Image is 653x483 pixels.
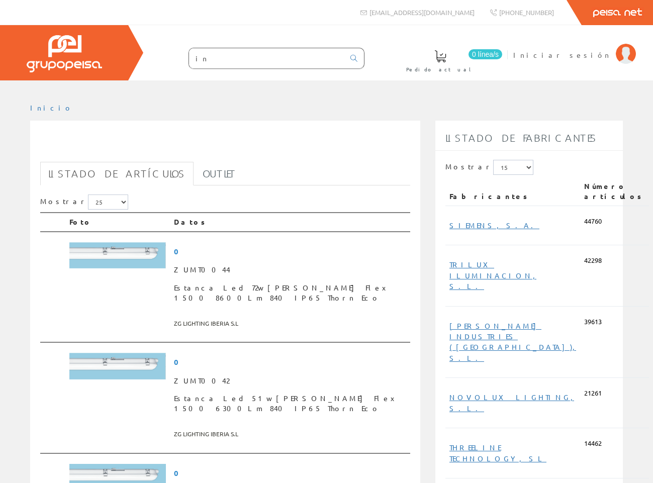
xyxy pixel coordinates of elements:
span: [EMAIL_ADDRESS][DOMAIN_NAME] [369,8,475,17]
span: ZG LIGHTING IBERIA S.L [174,426,406,442]
span: 21261 [584,389,602,398]
span: 39613 [584,317,602,327]
select: Mostrar [493,160,533,175]
th: Número artículos [580,177,649,206]
a: Inicio [30,103,73,112]
span: 0 [174,242,406,261]
span: Estanca Led 51w [PERSON_NAME] Flex 1500 6300Lm 840 IP65 Thorn Eco [174,390,406,418]
label: Mostrar [40,195,128,210]
a: TRILUX ILUMINACION, S.L. [449,260,536,291]
span: ZUMT0042 [174,372,406,390]
a: NOVOLUX LIGHTING, S.L. [449,393,574,412]
a: [PERSON_NAME] INDUSTRIES ([GEOGRAPHIC_DATA]), S.L. [449,321,576,362]
th: Datos [170,213,410,232]
span: ZUMT0044 [174,261,406,279]
a: Listado de artículos [40,162,194,185]
span: 44760 [584,217,602,226]
a: Outlet [195,162,244,185]
a: SIEMENS, S.A. [449,221,539,230]
a: Iniciar sesión [513,42,636,51]
span: Listado de fabricantes [445,132,597,144]
th: Fabricantes [445,177,580,206]
a: THREELINE TECHNOLOGY, SL [449,443,546,462]
span: Pedido actual [406,64,475,74]
span: ZG LIGHTING IBERIA S.L [174,315,406,332]
label: Mostrar [445,160,533,175]
span: 0 [174,464,406,482]
img: Foto artículo Estanca Led 51w Julie Flex 1500 6300Lm 840 IP65 Thorn Eco (192x52.635024549918) [69,353,166,379]
th: Foto [65,213,170,232]
span: [PHONE_NUMBER] [499,8,554,17]
img: Grupo Peisa [27,35,102,72]
span: 0 línea/s [469,49,502,59]
span: Iniciar sesión [513,50,611,60]
input: Buscar ... [189,48,344,68]
h1: in [40,137,410,157]
img: Foto artículo Estanca Led 72w Julie Flex 1500 8600Lm 840 IP65 Thorn Eco (192x52.635024549918) [69,242,166,269]
select: Mostrar [88,195,128,210]
span: 42298 [584,256,602,265]
span: 0 [174,353,406,371]
span: 14462 [584,439,602,448]
span: Estanca Led 72w [PERSON_NAME] Flex 1500 8600Lm 840 IP65 Thorn Eco [174,279,406,307]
